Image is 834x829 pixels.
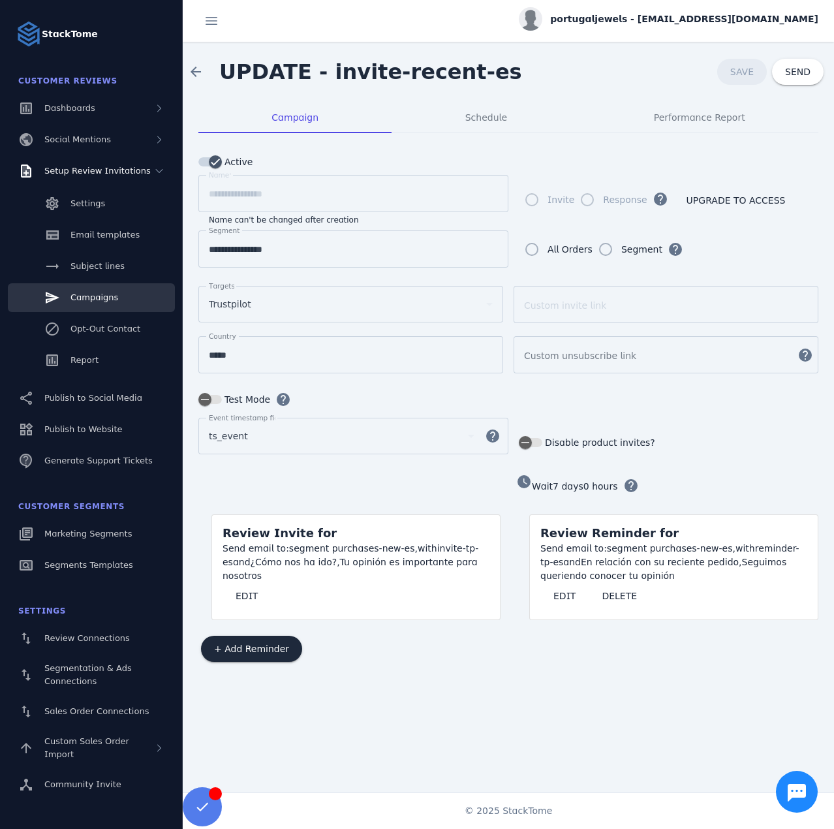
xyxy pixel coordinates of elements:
a: Publish to Social Media [8,384,175,413]
span: Trustpilot [209,296,251,312]
label: Segment [619,242,662,257]
span: Review Invite for [223,526,337,540]
a: Segmentation & Ads Connections [8,655,175,695]
span: portugaljewels - [EMAIL_ADDRESS][DOMAIN_NAME] [550,12,818,26]
span: DELETE [602,591,637,601]
span: Publish to Social Media [44,393,142,403]
a: Settings [8,189,175,218]
a: Campaigns [8,283,175,312]
span: with [418,543,437,554]
mat-icon: watch_later [516,474,532,490]
span: Email templates [70,230,140,240]
label: Active [222,154,253,170]
a: Subject lines [8,252,175,281]
span: UPDATE - invite-recent-es [219,59,522,84]
span: and [233,557,251,567]
mat-icon: help [477,428,508,444]
span: and [563,557,581,567]
span: Customer Reviews [18,76,117,86]
span: EDIT [553,591,576,601]
span: with [735,543,755,554]
strong: StackTome [42,27,98,41]
span: Report [70,355,99,365]
label: Disable product invites? [542,435,655,450]
span: Setup Review Invitations [44,166,151,176]
span: Schedule [465,113,507,122]
span: 0 hours [583,481,618,492]
a: Email templates [8,221,175,249]
a: Review Connections [8,624,175,653]
span: Campaign [271,113,318,122]
span: Send email to: [540,543,607,554]
label: Response [600,192,647,208]
span: Settings [70,198,105,208]
span: Customer Segments [18,502,125,511]
span: Settings [18,606,66,616]
button: EDIT [540,583,589,609]
span: Review Reminder for [540,526,679,540]
a: Generate Support Tickets [8,446,175,475]
button: portugaljewels - [EMAIL_ADDRESS][DOMAIN_NAME] [519,7,818,31]
a: Sales Order Connections [8,697,175,726]
a: Segments Templates [8,551,175,580]
span: Social Mentions [44,134,111,144]
span: © 2025 StackTome [465,804,553,818]
span: Marketing Segments [44,529,132,539]
span: Send email to: [223,543,289,554]
a: Publish to Website [8,415,175,444]
span: Review Connections [44,633,130,643]
a: Community Invite [8,770,175,799]
span: + Add Reminder [214,644,289,653]
span: Sales Order Connections [44,706,149,716]
button: SEND [772,59,824,85]
span: Segmentation & Ads Connections [44,663,132,686]
button: EDIT [223,583,271,609]
a: Opt-Out Contact [8,315,175,343]
span: ts_event [209,428,248,444]
button: + Add Reminder [201,636,302,662]
mat-label: Name [209,171,229,179]
span: Publish to Website [44,424,122,434]
span: SEND [785,67,811,76]
img: Logo image [16,21,42,47]
mat-label: Targets [209,282,235,290]
span: UPGRADE TO ACCESS [687,196,786,205]
mat-label: Custom unsubscribe link [524,351,636,361]
span: Segments Templates [44,560,133,570]
div: All Orders [548,242,593,257]
span: Wait [532,481,553,492]
button: DELETE [589,583,650,609]
mat-hint: Name can't be changed after creation [209,212,359,225]
a: Report [8,346,175,375]
mat-label: Country [209,332,236,340]
img: profile.jpg [519,7,542,31]
span: Generate Support Tickets [44,456,153,465]
div: segment purchases-new-es, reminder-tp-es En relación con su reciente pedido,Seguimos queriendo co... [540,542,807,583]
span: Dashboards [44,103,95,113]
input: Segment [209,242,498,257]
span: Subject lines [70,261,125,271]
mat-label: Custom invite link [524,300,606,311]
span: Opt-Out Contact [70,324,140,334]
button: UPGRADE TO ACCESS [673,187,799,213]
input: Country [209,347,493,363]
span: Campaigns [70,292,118,302]
span: 7 days [553,481,583,492]
a: Marketing Segments [8,520,175,548]
span: Performance Report [654,113,745,122]
label: Invite [545,192,574,208]
label: Test Mode [222,392,270,407]
span: Community Invite [44,779,121,789]
span: EDIT [236,591,258,601]
span: Custom Sales Order Import [44,736,129,759]
div: segment purchases-new-es, invite-tp-es ¿Cómo nos ha ido?,Tu opinión es importante para nosotros [223,542,489,583]
mat-label: Segment [209,227,239,234]
mat-label: Event timestamp field [209,414,285,422]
